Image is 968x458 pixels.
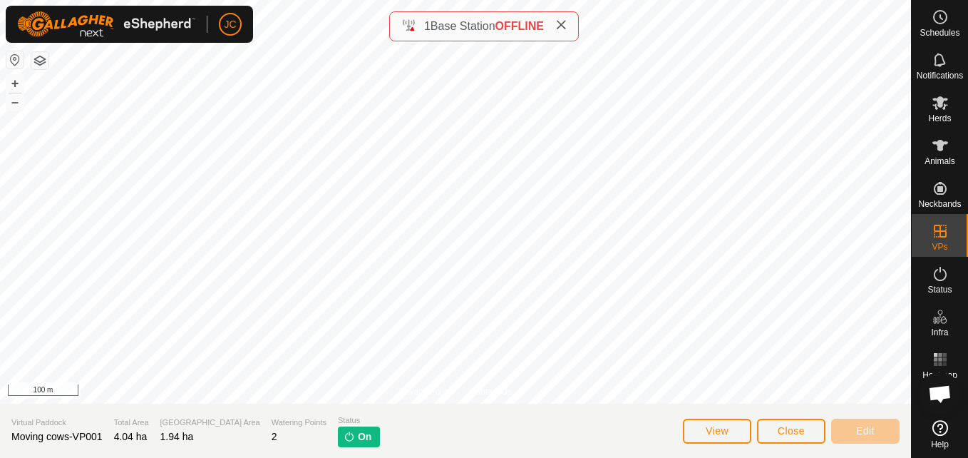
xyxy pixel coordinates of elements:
span: 1 [424,20,431,32]
span: Heatmap [922,371,957,380]
button: – [6,93,24,111]
button: + [6,75,24,92]
span: Status [338,414,380,427]
span: Schedules [920,29,959,37]
button: View [683,419,751,444]
span: Help [931,440,949,449]
span: Watering Points [272,417,326,429]
span: Status [927,285,952,294]
button: Edit [831,419,900,444]
span: 1.94 ha [160,431,194,442]
button: Reset Map [6,51,24,68]
img: Gallagher Logo [17,11,195,37]
span: Base Station [431,20,495,32]
a: Open chat [919,372,962,415]
span: OFFLINE [495,20,544,32]
span: JC [224,17,236,32]
button: Map Layers [31,52,48,69]
span: View [706,425,728,437]
span: 4.04 ha [114,431,148,442]
img: turn-on [344,431,355,442]
span: Edit [856,425,875,437]
span: Infra [931,328,948,337]
span: 2 [272,431,277,442]
span: Notifications [917,71,963,80]
span: Neckbands [918,200,961,208]
a: Contact Us [470,385,512,398]
span: Animals [925,157,955,166]
span: Herds [928,114,951,123]
span: Virtual Paddock [11,417,103,429]
button: Close [757,419,825,444]
span: [GEOGRAPHIC_DATA] Area [160,417,260,429]
a: Privacy Policy [399,385,453,398]
span: On [358,429,371,444]
span: Total Area [114,417,149,429]
span: VPs [932,243,947,251]
span: Moving cows-VP001 [11,431,103,442]
a: Help [912,414,968,454]
span: Close [778,425,805,437]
